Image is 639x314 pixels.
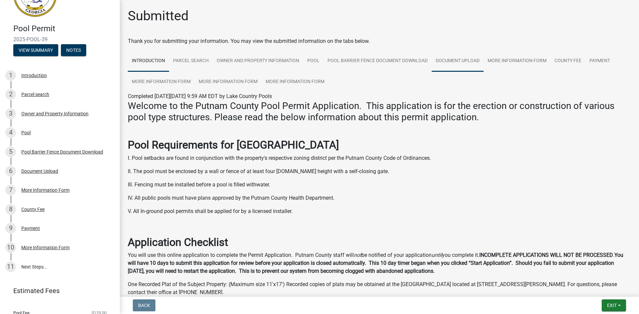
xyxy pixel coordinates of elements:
[133,299,155,311] button: Back
[128,8,189,24] h1: Submitted
[21,169,58,173] div: Document Upload
[61,44,86,56] button: Notes
[138,303,150,308] span: Back
[303,51,323,72] a: Pool
[21,207,45,212] div: County Fee
[21,188,70,192] div: More Information Form
[323,51,432,72] a: Pool Barrier Fence Document Download
[21,130,31,135] div: Pool
[128,251,631,275] p: You will use this online application to complete the Permit Application. Putnam County staff will...
[262,71,328,93] a: More Information Form
[128,93,272,99] span: Completed [DATE][DATE] 9:59 AM EDT by Lake Country Pools
[5,204,16,215] div: 8
[21,73,47,78] div: Introduction
[61,48,86,53] wm-modal-confirm: Notes
[5,147,16,157] div: 5
[128,252,623,274] strong: You will have 10 days to submit this application for review before your application is closed aut...
[479,252,613,258] strong: INCOMPLETE APPLICATIONS WILL NOT BE PROCESSED
[195,71,262,93] a: More Information Form
[128,37,631,45] div: Thank you for submitting your information. You may view the submitted information on the tabs below.
[128,181,631,189] p: III. Fencing must be installed before a pool is filled withwater.
[213,51,303,72] a: Owner and Property Information
[5,185,16,195] div: 7
[128,100,631,123] h3: Welcome to the Putnam County Pool Permit Application. This application is for the erection or con...
[432,252,442,258] i: until
[128,139,339,151] strong: Pool Requirements for [GEOGRAPHIC_DATA]
[128,71,195,93] a: More Information Form
[128,236,228,249] strong: Application Checklist
[21,92,49,97] div: Parcel search
[5,242,16,253] div: 10
[5,284,109,297] a: Estimated Fees
[5,223,16,234] div: 9
[21,245,70,250] div: More Information Form
[128,51,169,72] a: Introduction
[550,51,585,72] a: County Fee
[128,207,631,215] p: V. All In-ground pool permits shall be applied for by a licensed installer.
[21,226,40,231] div: Payment
[128,154,631,162] p: I. Pool setbacks are found in conjunction with the property's respective zoning district per the ...
[602,299,626,311] button: Exit
[128,280,631,296] p: One Recorded Plat of the Subject Property: (Maximum size 11'x17') Recorded copies of plats may be...
[5,108,16,119] div: 3
[5,166,16,176] div: 6
[484,51,550,72] a: More Information Form
[128,194,631,202] p: IV. All public pools must have plans approved by the Putnam County Health Department.
[5,127,16,138] div: 4
[21,111,89,116] div: Owner and Property Information
[169,51,213,72] a: Parcel search
[354,252,361,258] i: not
[13,24,114,34] h4: Pool Permit
[585,51,614,72] a: Payment
[5,70,16,81] div: 1
[432,51,484,72] a: Document Upload
[13,36,106,43] span: 2025-POOL-39
[13,44,58,56] button: View Summary
[13,48,58,53] wm-modal-confirm: Summary
[128,167,631,175] p: II. The pool must be enclosed by a wall or fence of at least four [DOMAIN_NAME] height with a sel...
[5,262,16,272] div: 11
[21,150,103,154] div: Pool Barrier Fence Document Download
[5,89,16,100] div: 2
[607,303,617,308] span: Exit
